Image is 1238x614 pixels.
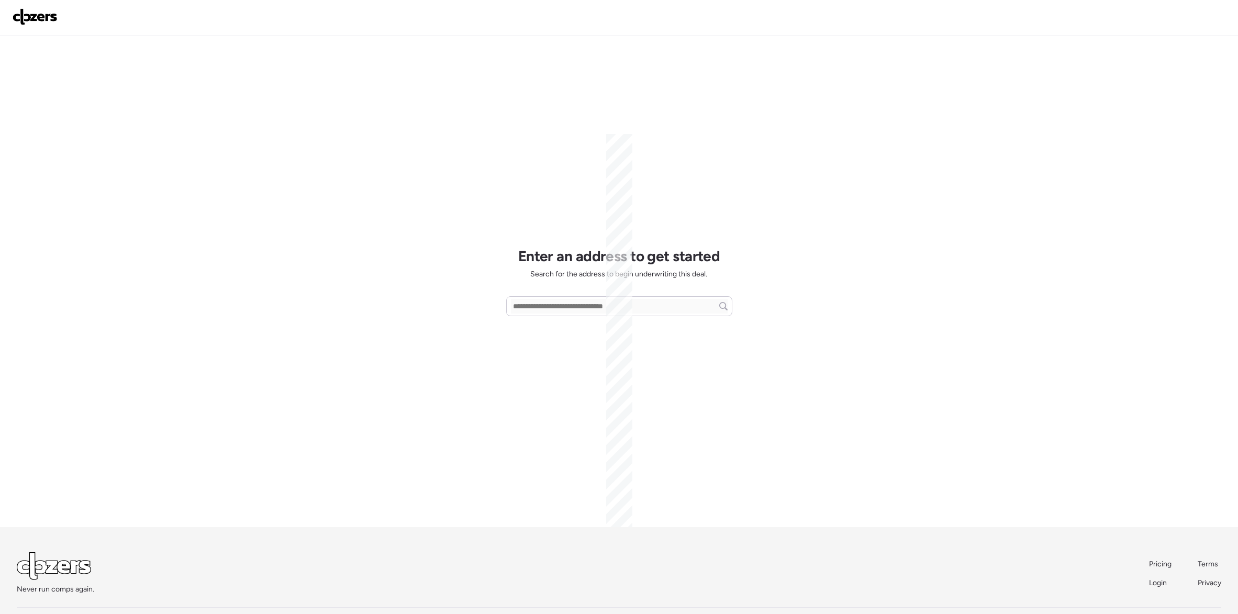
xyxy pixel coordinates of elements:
[1198,560,1218,568] span: Terms
[1149,560,1172,568] span: Pricing
[1149,578,1167,587] span: Login
[1149,559,1173,570] a: Pricing
[530,269,707,280] span: Search for the address to begin underwriting this deal.
[1149,578,1173,588] a: Login
[17,584,94,595] span: Never run comps again.
[1198,559,1221,570] a: Terms
[13,8,58,25] img: Logo
[1198,578,1221,588] a: Privacy
[518,247,720,265] h1: Enter an address to get started
[1198,578,1221,587] span: Privacy
[17,552,91,580] img: Logo Light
